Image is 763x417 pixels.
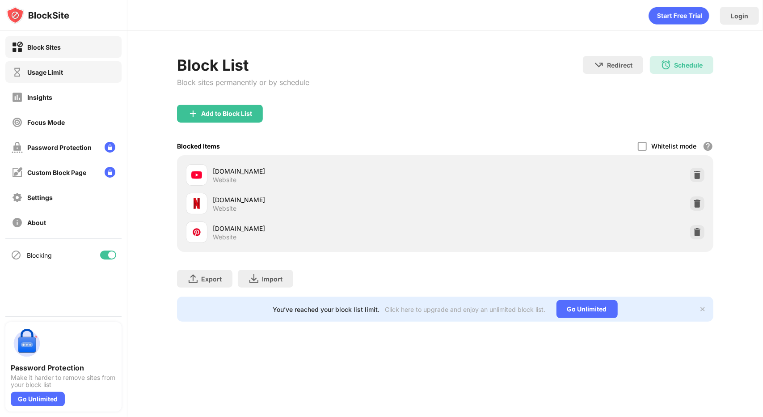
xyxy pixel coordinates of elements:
[273,306,380,313] div: You’ve reached your block list limit.
[201,275,222,283] div: Export
[651,142,696,150] div: Whitelist mode
[11,392,65,406] div: Go Unlimited
[201,110,252,117] div: Add to Block List
[27,251,52,259] div: Blocking
[12,117,23,128] img: focus-off.svg
[27,144,92,151] div: Password Protection
[213,195,445,204] div: [DOMAIN_NAME]
[12,42,23,53] img: block-on.svg
[11,374,116,388] div: Make it harder to remove sites from your block list
[12,92,23,103] img: insights-off.svg
[27,219,46,226] div: About
[27,119,65,126] div: Focus Mode
[213,166,445,176] div: [DOMAIN_NAME]
[213,224,445,233] div: [DOMAIN_NAME]
[27,94,52,101] div: Insights
[27,194,53,201] div: Settings
[27,169,86,176] div: Custom Block Page
[105,167,115,178] img: lock-menu.svg
[177,142,220,150] div: Blocked Items
[674,61,703,69] div: Schedule
[11,328,43,360] img: push-password-protection.svg
[213,233,236,241] div: Website
[177,78,309,87] div: Block sites permanently or by schedule
[213,204,236,213] div: Website
[12,67,23,78] img: time-usage-off.svg
[556,300,618,318] div: Go Unlimited
[12,217,23,228] img: about-off.svg
[607,61,632,69] div: Redirect
[12,142,23,153] img: password-protection-off.svg
[191,227,202,238] img: favicons
[12,167,23,178] img: customize-block-page-off.svg
[213,176,236,184] div: Website
[11,363,116,372] div: Password Protection
[262,275,282,283] div: Import
[191,170,202,180] img: favicons
[6,6,69,24] img: logo-blocksite.svg
[27,43,61,51] div: Block Sites
[105,142,115,153] img: lock-menu.svg
[731,12,748,20] div: Login
[699,306,706,313] img: x-button.svg
[11,250,21,260] img: blocking-icon.svg
[27,68,63,76] div: Usage Limit
[191,198,202,209] img: favicons
[385,306,546,313] div: Click here to upgrade and enjoy an unlimited block list.
[177,56,309,74] div: Block List
[12,192,23,203] img: settings-off.svg
[649,7,709,25] div: animation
